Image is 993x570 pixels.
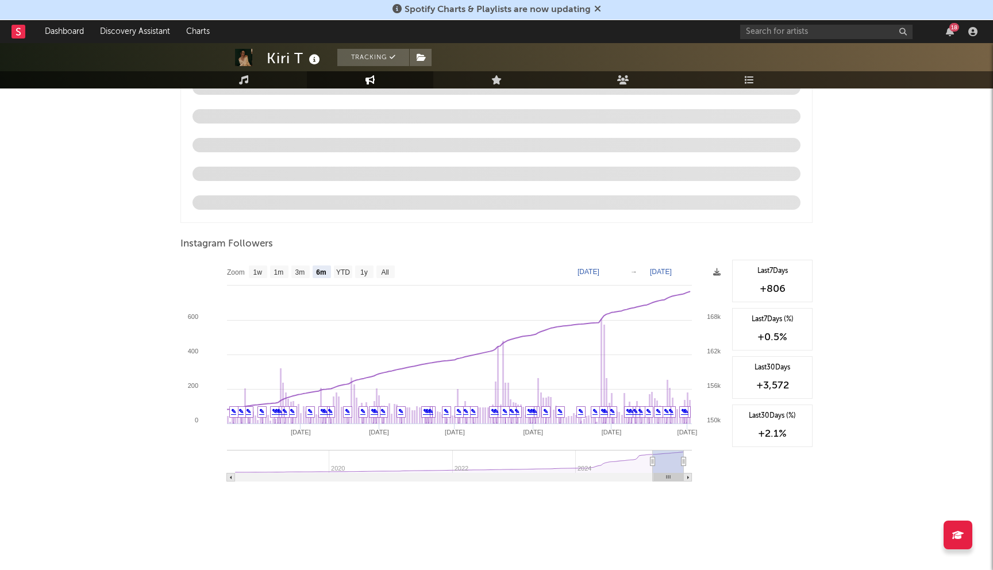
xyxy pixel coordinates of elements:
[602,429,622,436] text: [DATE]
[738,266,806,276] div: Last 7 Days
[626,408,631,415] a: ✎
[681,408,686,415] a: ✎
[594,5,601,14] span: Dismiss
[253,268,263,276] text: 1w
[195,417,198,423] text: 0
[275,408,280,415] a: ✎
[316,268,326,276] text: 6m
[259,408,264,415] a: ✎
[678,429,698,436] text: [DATE]
[444,408,449,415] a: ✎
[650,268,672,276] text: [DATE]
[509,408,514,415] a: ✎
[668,408,673,415] a: ✎
[578,408,583,415] a: ✎
[180,237,273,251] span: Instagram Followers
[282,408,287,415] a: ✎
[336,268,350,276] text: YTD
[295,268,305,276] text: 3m
[738,427,806,441] div: +2.1 %
[491,408,496,415] a: ✎
[592,408,598,415] a: ✎
[290,408,295,415] a: ✎
[646,408,651,415] a: ✎
[633,408,638,415] a: ✎
[523,429,543,436] text: [DATE]
[307,408,313,415] a: ✎
[738,363,806,373] div: Last 30 Days
[707,348,721,355] text: 162k
[188,313,198,320] text: 600
[369,429,389,436] text: [DATE]
[471,408,476,415] a: ✎
[946,27,954,36] button: 18
[320,408,325,415] a: ✎
[380,408,386,415] a: ✎
[456,408,461,415] a: ✎
[557,408,563,415] a: ✎
[328,408,333,415] a: ✎
[738,282,806,296] div: +806
[502,408,507,415] a: ✎
[360,408,365,415] a: ✎
[738,314,806,325] div: Last 7 Days (%)
[738,330,806,344] div: +0.5 %
[423,408,428,415] a: ✎
[707,417,721,423] text: 150k
[738,411,806,421] div: Last 30 Days (%)
[638,408,643,415] a: ✎
[514,408,519,415] a: ✎
[949,23,959,32] div: 18
[274,268,284,276] text: 1m
[345,408,350,415] a: ✎
[398,408,403,415] a: ✎
[656,408,661,415] a: ✎
[267,49,323,68] div: Kiri T
[629,408,634,415] a: ✎
[428,408,433,415] a: ✎
[188,348,198,355] text: 400
[360,268,368,276] text: 1y
[37,20,92,43] a: Dashboard
[92,20,178,43] a: Discovery Assistant
[578,268,599,276] text: [DATE]
[231,408,236,415] a: ✎
[178,20,218,43] a: Charts
[337,49,409,66] button: Tracking
[463,408,468,415] a: ✎
[494,408,499,415] a: ✎
[381,268,388,276] text: All
[530,408,535,415] a: ✎
[527,408,532,415] a: ✎
[738,379,806,392] div: +3,572
[601,408,606,415] a: ✎
[405,5,591,14] span: Spotify Charts & Playlists are now updating
[707,313,721,320] text: 168k
[246,408,251,415] a: ✎
[630,268,637,276] text: →
[227,268,245,276] text: Zoom
[238,408,244,415] a: ✎
[740,25,913,39] input: Search for artists
[664,408,669,415] a: ✎
[543,408,548,415] a: ✎
[371,408,376,415] a: ✎
[610,408,615,415] a: ✎
[707,382,721,389] text: 156k
[291,429,311,436] text: [DATE]
[445,429,465,436] text: [DATE]
[272,408,277,415] a: ✎
[188,382,198,389] text: 200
